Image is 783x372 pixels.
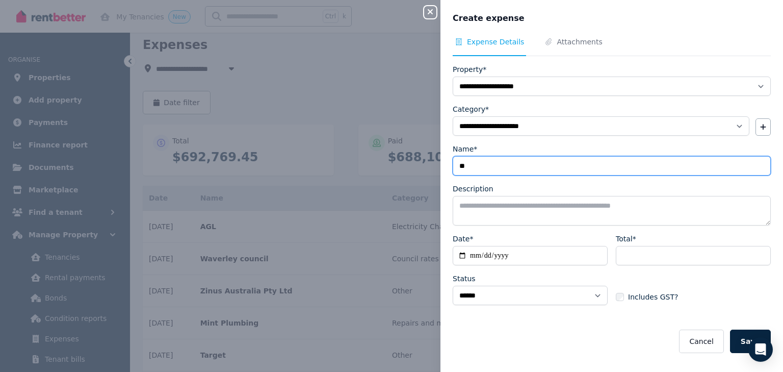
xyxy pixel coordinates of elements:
div: Open Intercom Messenger [748,337,773,362]
label: Description [453,184,493,194]
span: Expense Details [467,37,524,47]
button: Save [730,330,771,353]
label: Total* [616,234,636,244]
label: Status [453,274,476,284]
nav: Tabs [453,37,771,56]
span: Includes GST? [628,292,678,302]
span: Create expense [453,12,525,24]
label: Category* [453,104,489,114]
label: Date* [453,234,473,244]
span: Attachments [557,37,602,47]
input: Includes GST? [616,293,624,301]
label: Name* [453,144,477,154]
label: Property* [453,64,486,75]
button: Cancel [679,330,723,353]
